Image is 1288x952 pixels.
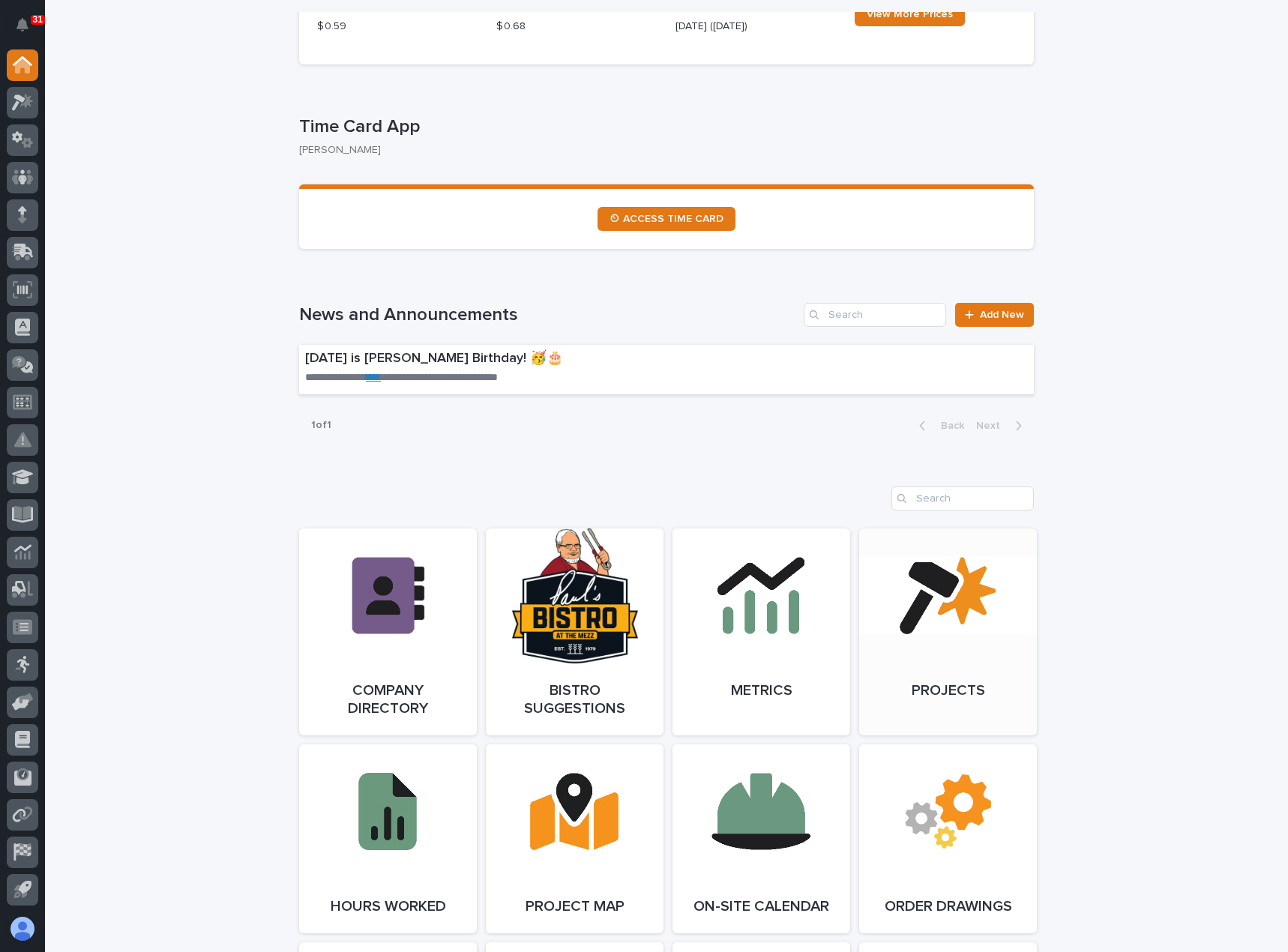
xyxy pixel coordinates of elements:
[859,744,1037,933] a: Order Drawings
[486,744,663,933] a: Project Map
[299,407,343,444] p: 1 of 1
[305,351,806,367] p: [DATE] is [PERSON_NAME] Birthday! 🥳🎂
[907,419,970,433] button: Back
[859,528,1037,735] a: Projects
[804,303,946,327] input: Search
[33,14,43,25] p: 31
[299,116,1028,138] p: Time Card App
[299,744,477,933] a: Hours Worked
[675,19,837,34] p: [DATE] ([DATE])
[672,744,850,933] a: On-Site Calendar
[486,528,663,735] a: Bistro Suggestions
[976,421,1009,431] span: Next
[980,310,1024,320] span: Add New
[19,18,38,42] div: Notifications31
[891,486,1034,510] input: Search
[7,913,38,945] button: users-avatar
[7,9,38,40] button: Notifications
[672,528,850,735] a: Metrics
[955,303,1034,327] a: Add New
[317,19,478,34] p: $ 0.59
[496,19,657,34] p: $ 0.68
[970,419,1034,433] button: Next
[932,421,964,431] span: Back
[867,9,953,19] span: View More Prices
[299,144,1022,157] p: [PERSON_NAME]
[855,2,965,26] a: View More Prices
[610,214,723,224] span: ⏲ ACCESS TIME CARD
[299,528,477,735] a: Company Directory
[598,207,735,231] a: ⏲ ACCESS TIME CARD
[299,304,798,326] h1: News and Announcements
